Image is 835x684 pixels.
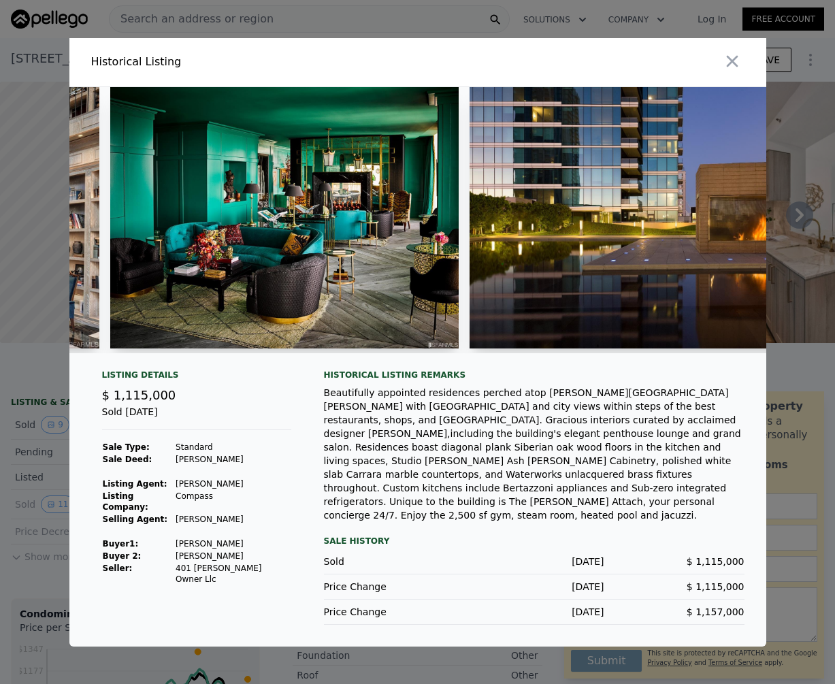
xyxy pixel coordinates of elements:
[175,453,291,466] td: [PERSON_NAME]
[103,491,148,512] strong: Listing Company:
[175,513,291,525] td: [PERSON_NAME]
[687,606,744,617] span: $ 1,157,000
[102,405,291,430] div: Sold [DATE]
[103,515,168,524] strong: Selling Agent:
[324,555,464,568] div: Sold
[103,479,167,489] strong: Listing Agent:
[91,54,412,70] div: Historical Listing
[324,386,744,522] div: Beautifully appointed residences perched atop [PERSON_NAME][GEOGRAPHIC_DATA][PERSON_NAME] with [G...
[102,370,291,386] div: Listing Details
[103,442,150,452] strong: Sale Type:
[464,555,604,568] div: [DATE]
[464,580,604,593] div: [DATE]
[175,478,291,490] td: [PERSON_NAME]
[110,87,459,348] img: Property Img
[103,539,139,549] strong: Buyer 1 :
[175,550,291,562] td: [PERSON_NAME]
[175,441,291,453] td: Standard
[687,581,744,592] span: $ 1,115,000
[103,551,142,561] strong: Buyer 2:
[687,556,744,567] span: $ 1,115,000
[175,490,291,513] td: Compass
[464,605,604,619] div: [DATE]
[324,605,464,619] div: Price Change
[175,538,291,550] td: [PERSON_NAME]
[324,580,464,593] div: Price Change
[175,562,291,585] td: 401 [PERSON_NAME] Owner Llc
[103,564,133,573] strong: Seller :
[103,455,152,464] strong: Sale Deed:
[324,533,744,549] div: Sale History
[324,370,744,380] div: Historical Listing remarks
[102,388,176,402] span: $ 1,115,000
